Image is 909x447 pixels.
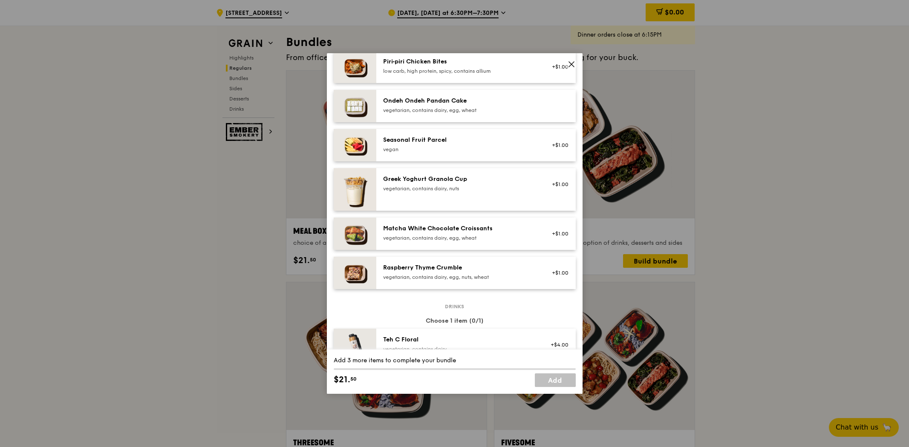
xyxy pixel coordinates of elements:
[334,329,376,361] img: daily_normal_HORZ-teh-c-floral.jpg
[546,230,569,237] div: +$1.00
[334,218,376,250] img: daily_normal_Matcha_White_Chocolate_Croissants-HORZ.jpg
[546,142,569,149] div: +$1.00
[383,235,536,241] div: vegetarian, contains dairy, egg, wheat
[383,346,536,352] div: vegetarian, contains dairy
[383,264,536,272] div: Raspberry Thyme Crumble
[334,51,376,83] img: daily_normal_Piri-Piri-Chicken-Bites-HORZ.jpg
[546,269,569,276] div: +$1.00
[334,168,376,211] img: daily_normal_Greek_Yoghurt_Granola_Cup.jpeg
[383,136,536,144] div: Seasonal Fruit Parcel
[546,341,569,348] div: +$4.00
[383,107,536,114] div: vegetarian, contains dairy, egg, wheat
[383,97,536,105] div: Ondeh Ondeh Pandan Cake
[546,181,569,188] div: +$1.00
[383,68,536,74] div: low carb, high protein, spicy, contains allium
[350,375,357,382] span: 50
[383,175,536,183] div: Greek Yoghurt Granola Cup
[334,373,350,386] span: $21.
[383,146,536,153] div: vegan
[334,317,576,325] div: Choose 1 item (0/1)
[383,274,536,281] div: vegetarian, contains dairy, egg, nuts, wheat
[334,257,376,289] img: daily_normal_Raspberry_Thyme_Crumble__Horizontal_.jpg
[535,373,576,387] a: Add
[334,129,376,161] img: daily_normal_Seasonal_Fruit_Parcel__Horizontal_.jpg
[442,303,467,310] span: Drinks
[383,224,536,233] div: Matcha White Chocolate Croissants
[334,90,376,122] img: daily_normal_Ondeh_Ondeh_Pandan_Cake-HORZ.jpg
[546,63,569,70] div: +$1.00
[383,335,536,344] div: Teh C Floral
[383,57,536,66] div: Piri‑piri Chicken Bites
[383,185,536,192] div: vegetarian, contains dairy, nuts
[334,356,576,365] div: Add 3 more items to complete your bundle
